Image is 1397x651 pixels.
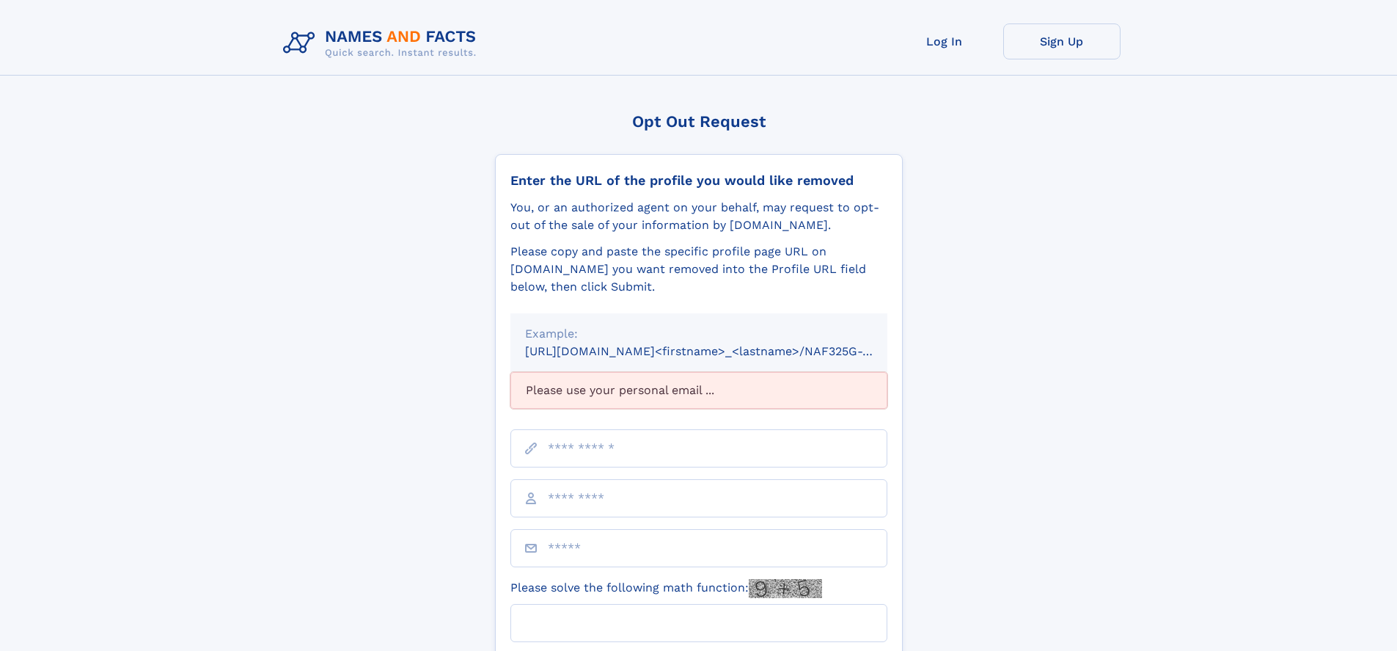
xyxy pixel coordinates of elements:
a: Sign Up [1003,23,1121,59]
small: [URL][DOMAIN_NAME]<firstname>_<lastname>/NAF325G-xxxxxxxx [525,344,915,358]
img: Logo Names and Facts [277,23,488,63]
div: Opt Out Request [495,112,903,131]
div: Example: [525,325,873,343]
div: Please use your personal email ... [510,372,887,409]
a: Log In [886,23,1003,59]
div: You, or an authorized agent on your behalf, may request to opt-out of the sale of your informatio... [510,199,887,234]
div: Please copy and paste the specific profile page URL on [DOMAIN_NAME] you want removed into the Pr... [510,243,887,296]
div: Enter the URL of the profile you would like removed [510,172,887,189]
label: Please solve the following math function: [510,579,822,598]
